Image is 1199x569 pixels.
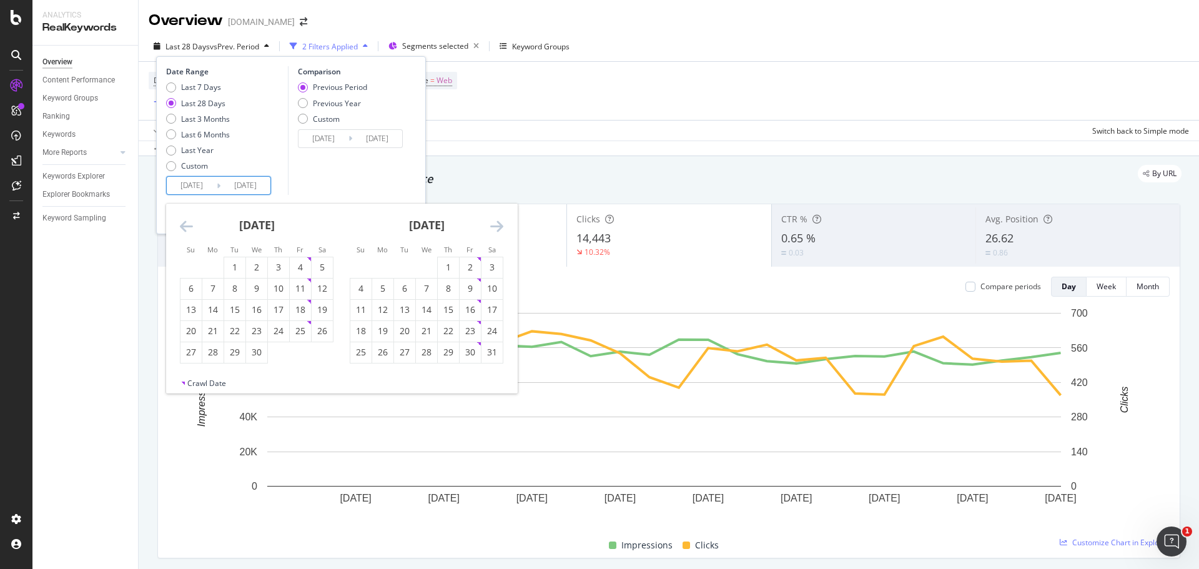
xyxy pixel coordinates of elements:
[460,342,481,363] td: Choose Friday, May 30, 2025 as your check-in date. It’s available.
[220,177,270,194] input: End Date
[268,320,290,342] td: Choose Thursday, April 24, 2025 as your check-in date. It’s available.
[481,346,503,359] div: 31
[290,304,311,316] div: 18
[224,346,245,359] div: 29
[180,299,202,320] td: Choose Sunday, April 13, 2025 as your check-in date. It’s available.
[313,82,367,92] div: Previous Period
[42,74,129,87] a: Content Performance
[290,282,311,295] div: 11
[181,129,230,140] div: Last 6 Months
[350,346,372,359] div: 25
[180,325,202,337] div: 20
[438,346,459,359] div: 29
[495,36,575,56] button: Keyword Groups
[246,325,267,337] div: 23
[149,121,185,141] button: Apply
[438,257,460,278] td: Choose Thursday, May 1, 2025 as your check-in date. It’s available.
[166,145,230,156] div: Last Year
[438,325,459,337] div: 22
[460,278,481,299] td: Choose Friday, May 9, 2025 as your check-in date. It’s available.
[781,493,812,503] text: [DATE]
[240,412,258,422] text: 40K
[297,245,303,254] small: Fr
[268,304,289,316] div: 17
[1071,481,1077,492] text: 0
[1060,537,1170,548] a: Customize Chart in Explorer
[42,212,129,225] a: Keyword Sampling
[166,129,230,140] div: Last 6 Months
[438,278,460,299] td: Choose Thursday, May 8, 2025 as your check-in date. It’s available.
[585,247,610,257] div: 10.32%
[312,325,333,337] div: 26
[430,75,435,86] span: =
[576,230,611,245] span: 14,443
[274,245,282,254] small: Th
[460,257,481,278] td: Choose Friday, May 2, 2025 as your check-in date. It’s available.
[481,257,503,278] td: Choose Saturday, May 3, 2025 as your check-in date. It’s available.
[312,261,333,274] div: 5
[181,98,225,109] div: Last 28 Days
[693,493,724,503] text: [DATE]
[460,325,481,337] div: 23
[402,41,468,51] span: Segments selected
[416,325,437,337] div: 21
[985,230,1014,245] span: 26.62
[460,299,481,320] td: Choose Friday, May 16, 2025 as your check-in date. It’s available.
[42,110,70,123] div: Ranking
[394,346,415,359] div: 27
[290,325,311,337] div: 25
[372,346,393,359] div: 26
[168,307,1160,523] svg: A chart.
[42,188,129,201] a: Explorer Bookmarks
[985,251,990,255] img: Equal
[300,17,307,26] div: arrow-right-arrow-left
[181,82,221,92] div: Last 7 Days
[416,320,438,342] td: Choose Wednesday, May 21, 2025 as your check-in date. It’s available.
[246,299,268,320] td: Choose Wednesday, April 16, 2025 as your check-in date. It’s available.
[187,378,226,388] div: Crawl Date
[350,342,372,363] td: Choose Sunday, May 25, 2025 as your check-in date. It’s available.
[313,114,340,124] div: Custom
[488,245,496,254] small: Sa
[166,114,230,124] div: Last 3 Months
[246,261,267,274] div: 2
[466,245,473,254] small: Fr
[438,304,459,316] div: 15
[290,257,312,278] td: Choose Friday, April 4, 2025 as your check-in date. It’s available.
[299,130,348,147] input: Start Date
[42,110,129,123] a: Ranking
[312,304,333,316] div: 19
[781,230,816,245] span: 0.65 %
[202,346,224,359] div: 28
[1051,277,1087,297] button: Day
[1072,537,1170,548] span: Customize Chart in Explorer
[312,278,333,299] td: Choose Saturday, April 12, 2025 as your check-in date. It’s available.
[298,114,367,124] div: Custom
[42,21,128,35] div: RealKeywords
[1182,527,1192,537] span: 1
[394,278,416,299] td: Choose Tuesday, May 6, 2025 as your check-in date. It’s available.
[42,146,87,159] div: More Reports
[1071,308,1088,319] text: 700
[372,325,393,337] div: 19
[202,342,224,363] td: Choose Monday, April 28, 2025 as your check-in date. It’s available.
[394,304,415,316] div: 13
[1137,281,1159,292] div: Month
[298,98,367,109] div: Previous Year
[187,245,195,254] small: Su
[180,346,202,359] div: 27
[202,282,224,295] div: 7
[224,320,246,342] td: Choose Tuesday, April 22, 2025 as your check-in date. It’s available.
[394,342,416,363] td: Choose Tuesday, May 27, 2025 as your check-in date. It’s available.
[166,204,517,378] div: Calendar
[166,98,230,109] div: Last 28 Days
[481,299,503,320] td: Choose Saturday, May 17, 2025 as your check-in date. It’s available.
[1071,412,1088,422] text: 280
[350,320,372,342] td: Choose Sunday, May 18, 2025 as your check-in date. It’s available.
[230,245,239,254] small: Tu
[42,56,72,69] div: Overview
[42,92,129,105] a: Keyword Groups
[239,217,275,232] strong: [DATE]
[42,92,98,105] div: Keyword Groups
